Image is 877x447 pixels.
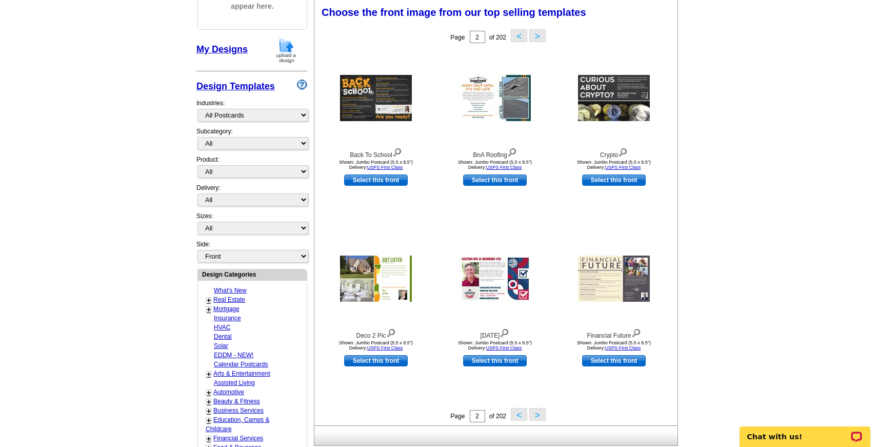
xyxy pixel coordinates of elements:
[214,287,247,294] a: What's New
[213,296,245,303] a: Real Estate
[196,183,307,211] div: Delivery:
[438,146,551,160] div: BnA Roofing
[214,361,268,368] a: Calendar Postcards
[214,324,230,331] a: HVAC
[618,146,628,157] img: view design details
[213,398,260,405] a: Beauty & Fitness
[578,75,650,121] img: Crypto
[213,407,264,414] a: Business Services
[207,398,211,406] a: +
[320,340,432,351] div: Shown: Jumbo Postcard (5.5 x 8.5") Delivery:
[213,388,244,396] a: Automotive
[438,160,551,170] div: Shown: Jumbo Postcard (5.5 x 8.5") Delivery:
[214,352,253,359] a: EDDM - NEW!
[605,345,641,351] a: USPS First Class
[392,146,402,157] img: view design details
[273,37,300,64] img: upload-design
[500,326,509,338] img: view design details
[367,345,403,351] a: USPS First Class
[438,340,551,351] div: Shown: Jumbo Postcard (5.5 x 8.5") Delivery:
[367,165,403,170] a: USPS First Class
[733,415,877,447] iframe: LiveChat chat widget
[207,416,211,424] a: +
[438,326,551,340] div: [DATE]
[320,146,432,160] div: Back To School
[507,146,517,157] img: view design details
[489,34,506,41] span: of 202
[198,269,307,279] div: Design Categories
[386,326,396,338] img: view design details
[489,413,506,420] span: of 202
[578,256,650,302] img: Financial Future
[486,345,522,351] a: USPS First Class
[214,342,228,349] a: Solar
[214,379,255,386] a: Assisted Living
[340,75,412,121] img: Back To School
[557,326,670,340] div: Financial Future
[450,413,465,420] span: Page
[631,326,641,338] img: view design details
[207,407,211,415] a: +
[320,326,432,340] div: Deco 2 Pic
[322,7,586,18] span: Choose the front image from our top selling templates
[213,305,240,313] a: Mortgage
[207,296,211,304] a: +
[511,29,527,42] button: <
[582,355,646,366] a: use this design
[463,174,527,186] a: use this design
[529,29,546,42] button: >
[297,80,307,90] img: design-wizard-help-icon.png
[207,435,211,443] a: +
[450,34,465,41] span: Page
[213,435,263,442] a: Financial Services
[557,146,670,160] div: Crypto
[206,416,269,433] a: Education, Camps & Childcare
[557,340,670,351] div: Shown: Jumbo Postcard (5.5 x 8.5") Delivery:
[214,333,232,340] a: Dental
[557,160,670,170] div: Shown: Jumbo Postcard (5.5 x 8.5") Delivery:
[605,165,641,170] a: USPS First Class
[207,305,211,314] a: +
[196,211,307,240] div: Sizes:
[340,256,412,302] img: Deco 2 Pic
[529,408,546,421] button: >
[196,44,248,54] a: My Designs
[320,160,432,170] div: Shown: Jumbo Postcard (5.5 x 8.5") Delivery:
[344,174,408,186] a: use this design
[196,127,307,155] div: Subcategory:
[196,93,307,127] div: Industries:
[207,388,211,397] a: +
[196,155,307,183] div: Product:
[582,174,646,186] a: use this design
[511,408,527,421] button: <
[344,355,408,366] a: use this design
[459,256,531,302] img: Election Day
[213,370,270,377] a: Arts & Entertainment
[196,240,307,264] div: Side:
[207,370,211,378] a: +
[196,81,275,91] a: Design Templates
[459,75,531,121] img: BnA Roofing
[214,315,241,322] a: Insurance
[486,165,522,170] a: USPS First Class
[463,355,527,366] a: use this design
